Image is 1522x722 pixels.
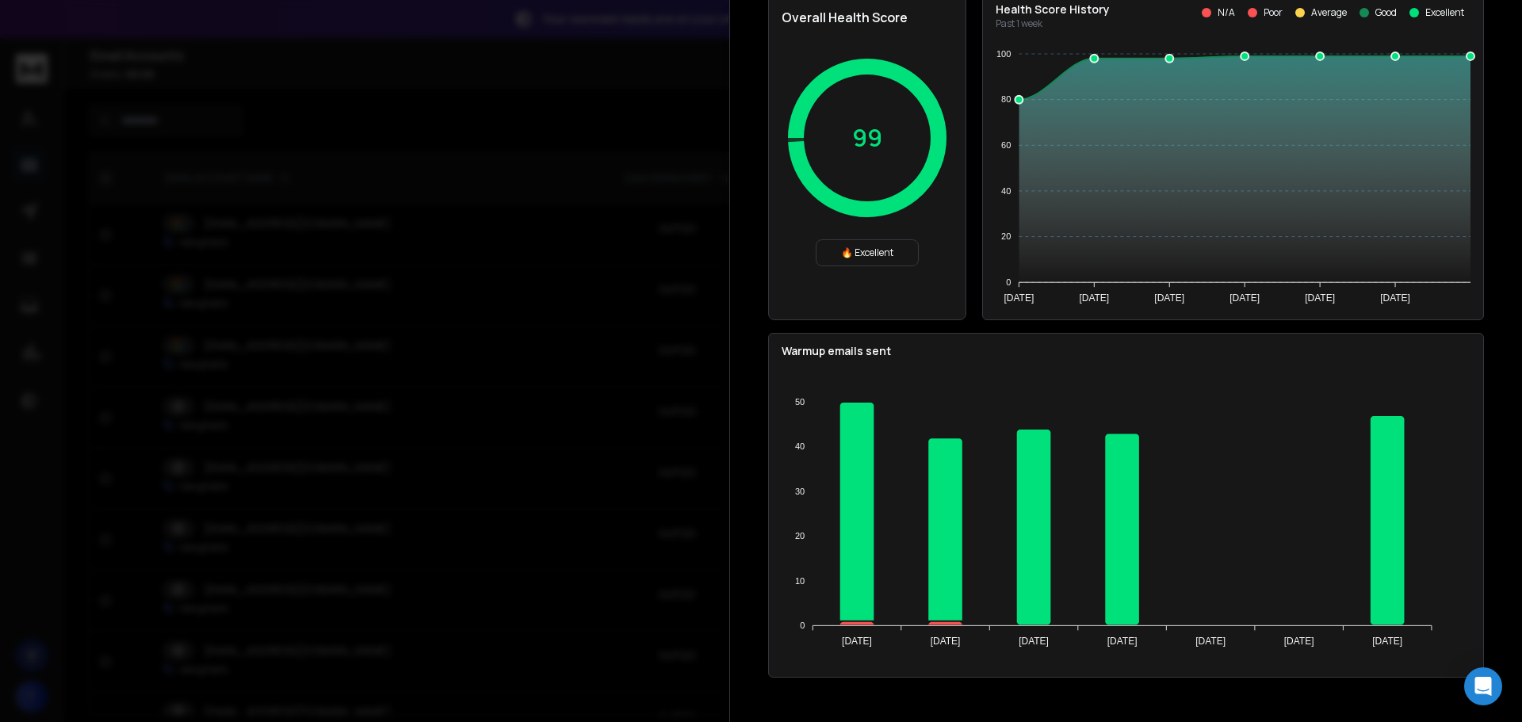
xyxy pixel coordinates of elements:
[1154,292,1184,304] tspan: [DATE]
[1195,636,1226,647] tspan: [DATE]
[800,621,805,630] tspan: 0
[931,636,961,647] tspan: [DATE]
[852,124,882,152] p: 99
[1264,6,1283,19] p: Poor
[1079,292,1109,304] tspan: [DATE]
[1464,667,1502,705] div: Open Intercom Messenger
[795,487,805,496] tspan: 30
[996,2,1110,17] p: Health Score History
[1380,292,1410,304] tspan: [DATE]
[1372,636,1402,647] tspan: [DATE]
[996,49,1011,59] tspan: 100
[795,397,805,407] tspan: 50
[1218,6,1235,19] p: N/A
[782,343,1470,359] p: Warmup emails sent
[1019,636,1049,647] tspan: [DATE]
[1311,6,1347,19] p: Average
[1001,231,1011,241] tspan: 20
[795,441,805,451] tspan: 40
[842,636,872,647] tspan: [DATE]
[1425,6,1464,19] p: Excellent
[1001,140,1011,150] tspan: 60
[1107,636,1138,647] tspan: [DATE]
[1004,292,1034,304] tspan: [DATE]
[782,8,953,27] h2: Overall Health Score
[1284,636,1314,647] tspan: [DATE]
[1001,94,1011,104] tspan: 80
[1229,292,1260,304] tspan: [DATE]
[795,531,805,541] tspan: 20
[996,17,1110,30] p: Past 1 week
[1001,186,1011,196] tspan: 40
[1305,292,1335,304] tspan: [DATE]
[795,576,805,586] tspan: 10
[1006,277,1011,287] tspan: 0
[1375,6,1397,19] p: Good
[816,239,919,266] div: 🔥 Excellent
